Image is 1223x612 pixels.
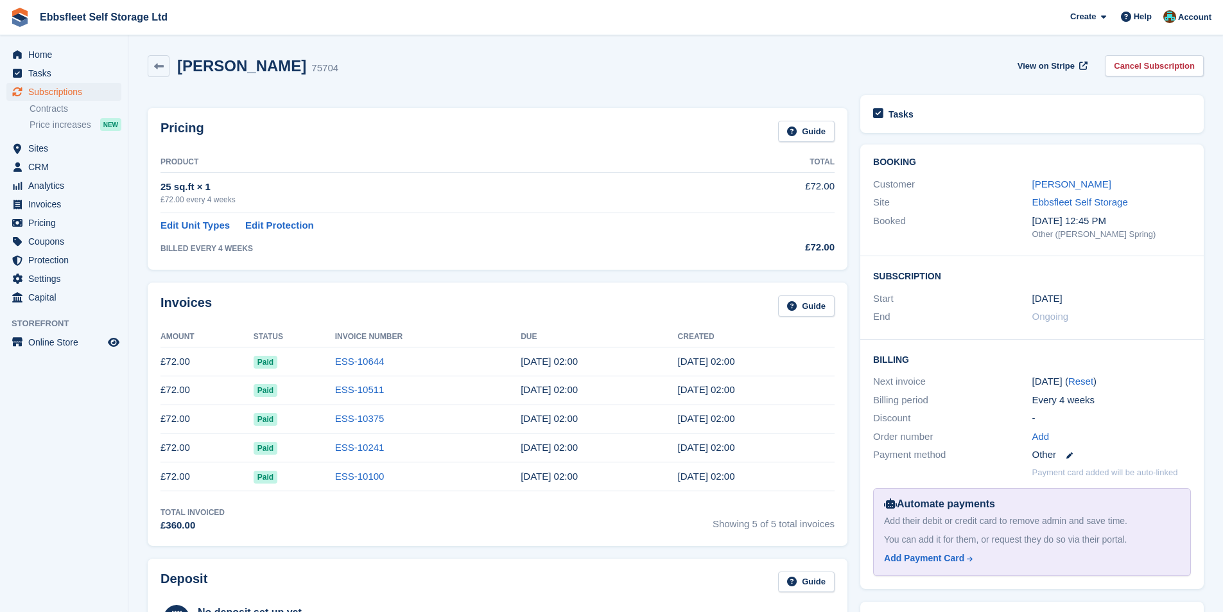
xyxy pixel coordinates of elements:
[28,288,105,306] span: Capital
[6,83,121,101] a: menu
[160,507,225,518] div: Total Invoiced
[873,214,1032,241] div: Booked
[1032,448,1191,462] div: Other
[28,158,105,176] span: CRM
[873,448,1032,462] div: Payment method
[889,109,914,120] h2: Tasks
[884,552,1175,565] a: Add Payment Card
[678,413,735,424] time: 2025-05-25 01:00:16 UTC
[1032,374,1191,389] div: [DATE] ( )
[873,411,1032,426] div: Discount
[884,514,1180,528] div: Add their debit or credit card to remove admin and save time.
[10,8,30,27] img: stora-icon-8386f47178a22dfd0bd8f6a31ec36ba5ce8667c1dd55bd0f319d3a0aa187defe.svg
[873,195,1032,210] div: Site
[6,46,121,64] a: menu
[160,295,212,317] h2: Invoices
[6,177,121,195] a: menu
[100,118,121,131] div: NEW
[873,430,1032,444] div: Order number
[1012,55,1090,76] a: View on Stripe
[335,327,521,347] th: Invoice Number
[28,270,105,288] span: Settings
[778,121,835,142] a: Guide
[160,327,254,347] th: Amount
[6,232,121,250] a: menu
[106,335,121,350] a: Preview store
[713,507,835,533] span: Showing 5 of 5 total invoices
[521,471,578,482] time: 2025-03-31 01:00:00 UTC
[1134,10,1152,23] span: Help
[1032,179,1111,189] a: [PERSON_NAME]
[254,413,277,426] span: Paid
[521,442,578,453] time: 2025-04-28 01:00:00 UTC
[1032,466,1178,479] p: Payment card added will be auto-linked
[1032,228,1191,241] div: Other ([PERSON_NAME] Spring)
[160,433,254,462] td: £72.00
[873,292,1032,306] div: Start
[884,496,1180,512] div: Automate payments
[884,552,964,565] div: Add Payment Card
[28,333,105,351] span: Online Store
[160,462,254,491] td: £72.00
[1070,10,1096,23] span: Create
[160,243,726,254] div: BILLED EVERY 4 WEEKS
[1178,11,1211,24] span: Account
[6,288,121,306] a: menu
[160,152,726,173] th: Product
[254,356,277,369] span: Paid
[726,240,835,255] div: £72.00
[28,177,105,195] span: Analytics
[873,269,1191,282] h2: Subscription
[1105,55,1204,76] a: Cancel Subscription
[873,353,1191,365] h2: Billing
[335,356,385,367] a: ESS-10644
[873,177,1032,192] div: Customer
[1163,10,1176,23] img: George Spring
[6,195,121,213] a: menu
[12,317,128,330] span: Storefront
[30,103,121,115] a: Contracts
[28,83,105,101] span: Subscriptions
[28,251,105,269] span: Protection
[726,172,835,213] td: £72.00
[678,471,735,482] time: 2025-03-30 01:00:19 UTC
[521,384,578,395] time: 2025-06-23 01:00:00 UTC
[35,6,173,28] a: Ebbsfleet Self Storage Ltd
[335,384,385,395] a: ESS-10511
[160,376,254,405] td: £72.00
[245,218,314,233] a: Edit Protection
[254,471,277,484] span: Paid
[335,471,385,482] a: ESS-10100
[30,119,91,131] span: Price increases
[6,214,121,232] a: menu
[28,232,105,250] span: Coupons
[1032,311,1069,322] span: Ongoing
[28,64,105,82] span: Tasks
[1032,411,1191,426] div: -
[678,442,735,453] time: 2025-04-27 01:00:18 UTC
[521,327,677,347] th: Due
[1032,197,1128,207] a: Ebbsfleet Self Storage
[6,64,121,82] a: menu
[1032,393,1191,408] div: Every 4 weeks
[335,442,385,453] a: ESS-10241
[254,442,277,455] span: Paid
[254,327,335,347] th: Status
[678,384,735,395] time: 2025-06-22 01:00:10 UTC
[1032,292,1063,306] time: 2025-03-30 01:00:00 UTC
[28,46,105,64] span: Home
[6,251,121,269] a: menu
[778,572,835,593] a: Guide
[1018,60,1075,73] span: View on Stripe
[1032,430,1050,444] a: Add
[884,533,1180,546] div: You can add it for them, or request they do so via their portal.
[521,413,578,424] time: 2025-05-26 01:00:00 UTC
[1068,376,1093,387] a: Reset
[160,194,726,205] div: £72.00 every 4 weeks
[177,57,306,74] h2: [PERSON_NAME]
[6,139,121,157] a: menu
[160,405,254,433] td: £72.00
[160,218,230,233] a: Edit Unit Types
[160,518,225,533] div: £360.00
[254,384,277,397] span: Paid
